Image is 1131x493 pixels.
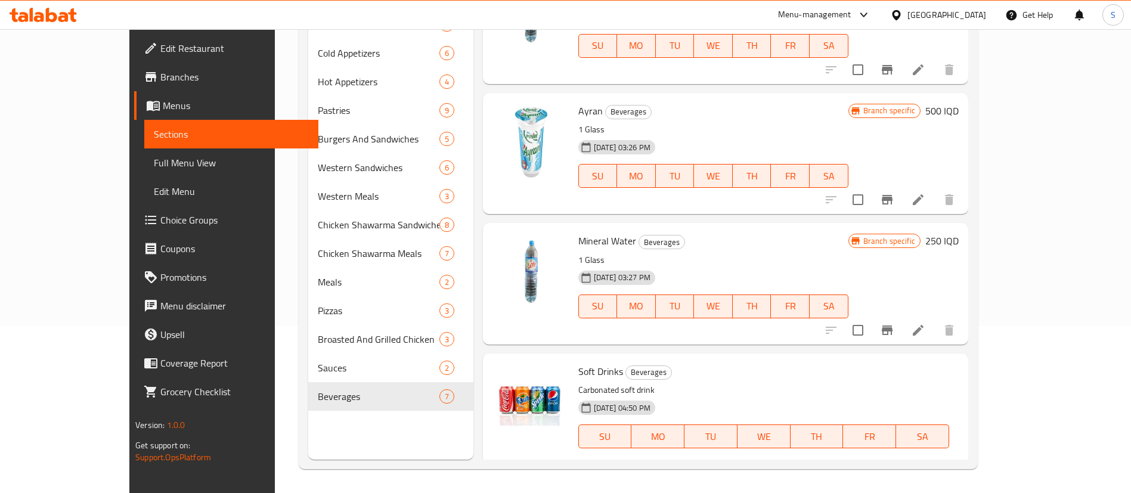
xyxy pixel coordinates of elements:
[134,292,318,320] a: Menu disclaimer
[738,297,767,315] span: TH
[814,168,844,185] span: SA
[935,55,963,84] button: delete
[318,246,439,261] span: Chicken Shawarma Meals
[154,156,309,170] span: Full Menu View
[439,303,454,318] div: items
[656,294,695,318] button: TU
[584,428,627,445] span: SU
[318,103,439,117] span: Pastries
[154,184,309,199] span: Edit Menu
[911,323,925,337] a: Edit menu item
[896,424,949,448] button: SA
[318,189,439,203] span: Western Meals
[845,57,870,82] span: Select to update
[699,297,728,315] span: WE
[318,218,439,232] div: Chicken Shawarma Sandwiches
[771,164,810,188] button: FR
[589,142,655,153] span: [DATE] 03:26 PM
[873,55,901,84] button: Branch-specific-item
[135,438,190,453] span: Get support on:
[134,34,318,63] a: Edit Restaurant
[843,424,896,448] button: FR
[605,105,652,119] div: Beverages
[134,320,318,349] a: Upsell
[439,160,454,175] div: items
[935,316,963,345] button: delete
[636,428,680,445] span: MO
[810,294,848,318] button: SA
[776,37,805,54] span: FR
[626,365,671,379] span: Beverages
[318,46,439,60] span: Cold Appetizers
[308,182,473,210] div: Western Meals3
[308,125,473,153] div: Burgers And Sandwiches5
[584,297,612,315] span: SU
[134,349,318,377] a: Coverage Report
[134,206,318,234] a: Choice Groups
[859,105,920,116] span: Branch specific
[440,191,454,202] span: 3
[622,37,651,54] span: MO
[163,98,309,113] span: Menus
[440,219,454,231] span: 8
[639,235,684,249] span: Beverages
[584,168,612,185] span: SU
[492,232,569,309] img: Mineral Water
[699,168,728,185] span: WE
[578,424,632,448] button: SU
[134,377,318,406] a: Grocery Checklist
[776,168,805,185] span: FR
[845,318,870,343] span: Select to update
[308,296,473,325] div: Pizzas3
[318,75,439,89] span: Hot Appetizers
[318,361,439,375] div: Sauces
[907,8,986,21] div: [GEOGRAPHIC_DATA]
[694,34,733,58] button: WE
[318,275,439,289] span: Meals
[160,385,309,399] span: Grocery Checklist
[771,294,810,318] button: FR
[810,34,848,58] button: SA
[578,34,617,58] button: SU
[810,164,848,188] button: SA
[318,303,439,318] div: Pizzas
[625,365,672,380] div: Beverages
[694,294,733,318] button: WE
[440,277,454,288] span: 2
[622,168,651,185] span: MO
[925,103,959,119] h6: 500 IQD
[308,239,473,268] div: Chicken Shawarma Meals7
[439,246,454,261] div: items
[167,417,185,433] span: 1.0.0
[308,210,473,239] div: Chicken Shawarma Sandwiches8
[160,213,309,227] span: Choice Groups
[440,134,454,145] span: 5
[440,105,454,116] span: 9
[589,402,655,414] span: [DATE] 04:50 PM
[318,332,439,346] span: Broasted And Grilled Chicken
[578,102,603,120] span: Ayran
[814,37,844,54] span: SA
[134,234,318,263] a: Coupons
[135,417,165,433] span: Version:
[308,354,473,382] div: Sauces2
[733,164,771,188] button: TH
[439,275,454,289] div: items
[160,41,309,55] span: Edit Restaurant
[160,241,309,256] span: Coupons
[160,327,309,342] span: Upsell
[859,235,920,247] span: Branch specific
[144,148,318,177] a: Full Menu View
[873,185,901,214] button: Branch-specific-item
[935,185,963,214] button: delete
[925,232,959,249] h6: 250 IQD
[699,37,728,54] span: WE
[439,46,454,60] div: items
[318,389,439,404] span: Beverages
[308,382,473,411] div: Beverages7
